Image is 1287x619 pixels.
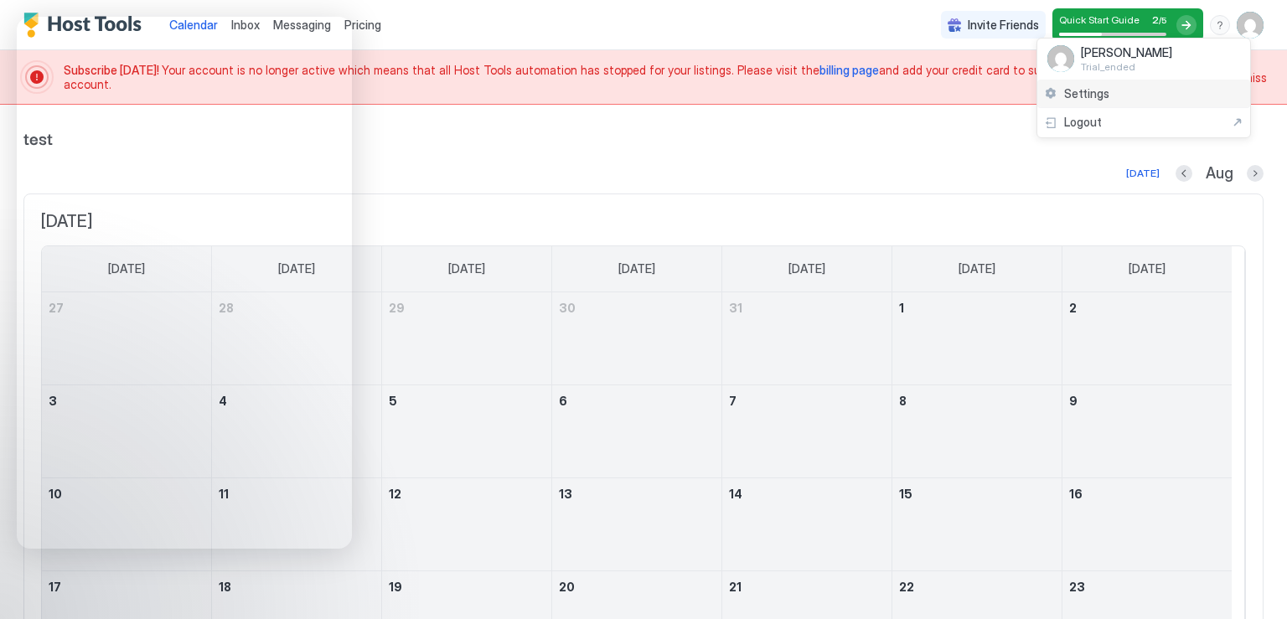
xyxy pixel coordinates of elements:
[1081,45,1172,60] span: [PERSON_NAME]
[17,562,57,602] iframe: Intercom live chat
[17,17,352,549] iframe: Intercom live chat
[1064,86,1109,101] span: Settings
[1064,115,1102,130] span: Logout
[1081,60,1172,73] span: Trial_ended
